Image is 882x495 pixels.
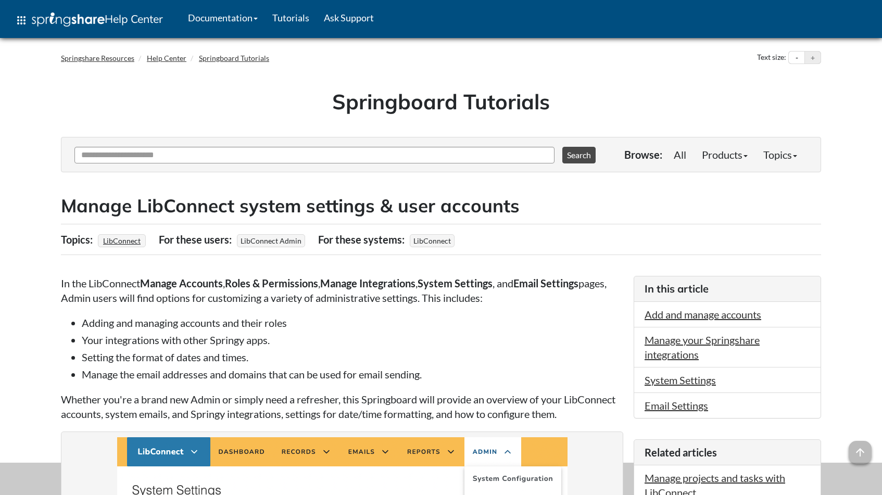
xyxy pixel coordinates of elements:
span: Help Center [105,12,163,26]
a: System Settings [645,374,716,386]
strong: Manage Integrations [320,277,415,289]
strong: Email Settings [513,277,578,289]
div: This site uses cookies as well as records your IP address for usage statistics. [51,471,831,487]
a: Documentation [181,5,265,31]
li: Adding and managing accounts and their roles [82,315,623,330]
a: Help Center [147,54,186,62]
h2: Manage LibConnect system settings & user accounts [61,193,821,219]
button: Decrease text size [789,52,804,64]
p: In the LibConnect , , , , and pages, Admin users will find options for customizing a variety of a... [61,276,623,305]
a: Springshare Resources [61,54,134,62]
span: LibConnect [410,234,455,247]
span: apps [15,14,28,27]
a: Springboard Tutorials [199,54,269,62]
li: Manage the email addresses and domains that can be used for email sending. [82,367,623,382]
h3: In this article [645,282,810,296]
a: arrow_upward [849,442,872,454]
strong: Manage Accounts [140,277,223,289]
img: Springshare [32,12,105,27]
strong: System Settings [418,277,493,289]
a: Add and manage accounts [645,308,761,321]
div: For these systems: [318,230,407,249]
span: arrow_upward [849,441,872,464]
strong: Roles & Permissions [225,277,318,289]
a: Products [694,144,755,165]
p: Browse: [624,147,662,162]
a: Tutorials [265,5,317,31]
a: Topics [755,144,805,165]
a: Ask Support [317,5,381,31]
div: Topics: [61,230,95,249]
button: Increase text size [805,52,821,64]
li: Setting the format of dates and times. [82,350,623,364]
a: Manage your Springshare integrations [645,334,760,361]
a: All [666,144,694,165]
span: Related articles [645,446,717,459]
div: For these users: [159,230,234,249]
h1: Springboard Tutorials [69,87,813,116]
a: Email Settings [645,399,708,412]
div: Text size: [755,51,788,65]
a: LibConnect [102,233,142,248]
a: apps Help Center [8,5,170,36]
li: Your integrations with other Springy apps. [82,333,623,347]
p: Whether you're a brand new Admin or simply need a refresher, this Springboard will provide an ove... [61,392,623,421]
button: Search [562,147,596,163]
span: LibConnect Admin [237,234,305,247]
